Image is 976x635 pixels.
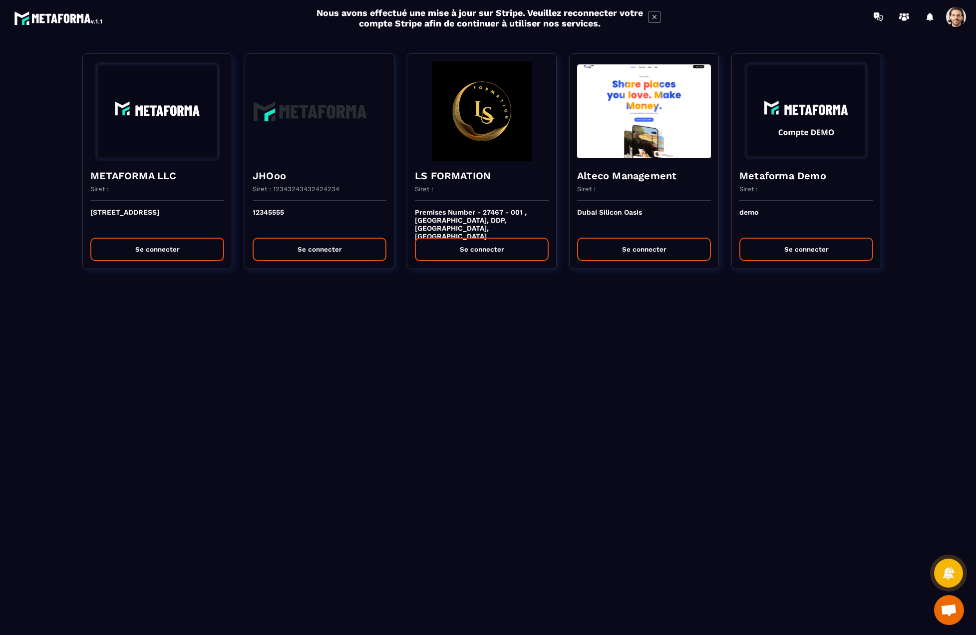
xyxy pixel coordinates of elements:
[253,61,386,161] img: funnel-background
[253,169,386,183] h4: JHOoo
[577,169,711,183] h4: Alteco Management
[253,208,386,230] p: 12345555
[90,61,224,161] img: funnel-background
[316,7,644,28] h2: Nous avons effectué une mise à jour sur Stripe. Veuillez reconnecter votre compte Stripe afin de ...
[739,208,873,230] p: demo
[415,185,433,193] p: Siret :
[739,238,873,261] button: Se connecter
[739,185,758,193] p: Siret :
[577,208,711,230] p: Dubai Silicon Oasis
[90,169,224,183] h4: METAFORMA LLC
[253,185,339,193] p: Siret : 12343243432424234
[577,61,711,161] img: funnel-background
[90,208,224,230] p: [STREET_ADDRESS]
[577,238,711,261] button: Se connecter
[934,595,964,625] div: Mở cuộc trò chuyện
[415,169,549,183] h4: LS FORMATION
[14,9,104,27] img: logo
[90,185,109,193] p: Siret :
[415,208,549,230] p: Premises Number - 27467 - 001 , [GEOGRAPHIC_DATA], DDP, [GEOGRAPHIC_DATA], [GEOGRAPHIC_DATA]
[415,61,549,161] img: funnel-background
[253,238,386,261] button: Se connecter
[90,238,224,261] button: Se connecter
[739,61,873,161] img: funnel-background
[739,169,873,183] h4: Metaforma Demo
[415,238,549,261] button: Se connecter
[577,185,596,193] p: Siret :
